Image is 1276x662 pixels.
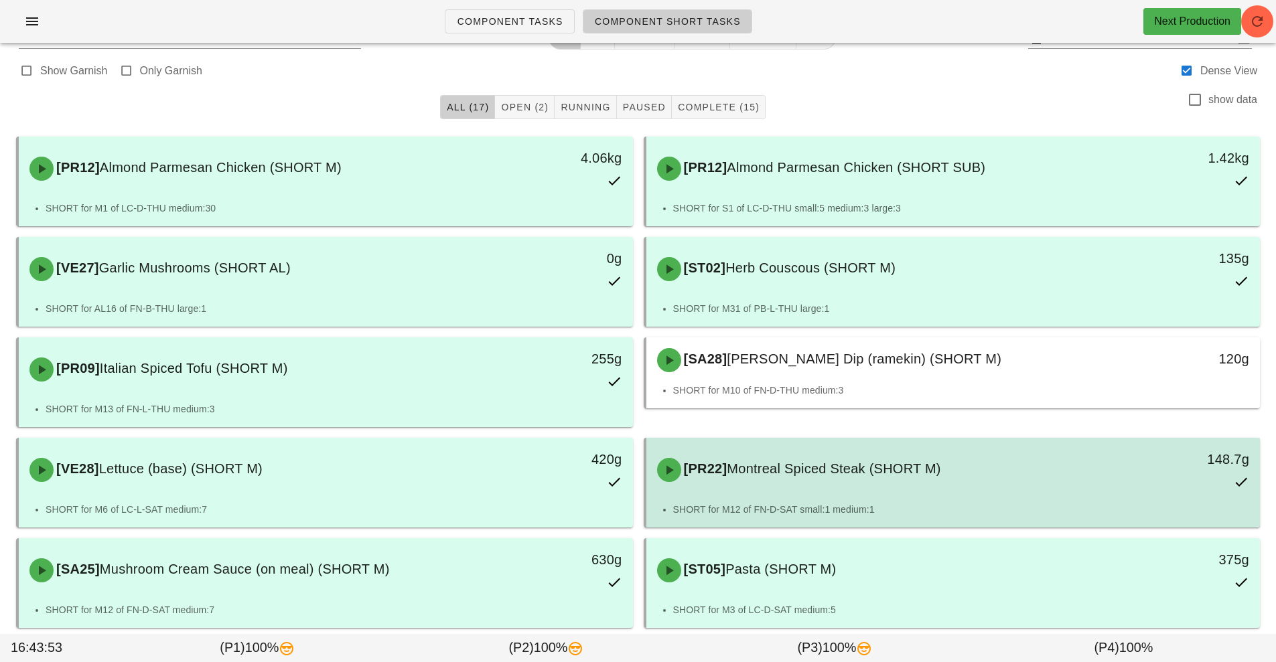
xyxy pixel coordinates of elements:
[681,351,727,366] span: [SA28]
[46,502,622,517] li: SHORT for M6 of LC-L-SAT medium:7
[727,160,985,175] span: Almond Parmesan Chicken (SHORT SUB)
[486,348,622,369] div: 255g
[681,260,726,275] span: [ST02]
[40,64,108,78] label: Show Garnish
[681,160,727,175] span: [PR12]
[54,260,99,275] span: [VE27]
[1113,448,1249,470] div: 148.7g
[673,201,1250,216] li: SHORT for S1 of LC-D-THU small:5 medium:3 large:3
[500,102,549,112] span: Open (2)
[486,549,622,570] div: 630g
[617,95,672,119] button: Paused
[54,461,99,476] span: [VE28]
[594,16,741,27] span: Component Short Tasks
[99,461,263,476] span: Lettuce (base) (SHORT M)
[727,461,940,476] span: Montreal Spiced Steak (SHORT M)
[486,448,622,470] div: 420g
[54,160,100,175] span: [PR12]
[456,16,563,27] span: Component Tasks
[99,260,291,275] span: Garlic Mushrooms (SHORT AL)
[1154,13,1230,29] div: Next Production
[725,562,836,576] span: Pasta (SHORT M)
[672,95,766,119] button: Complete (15)
[691,635,979,661] div: (P3) 100%
[100,160,342,175] span: Almond Parmesan Chicken (SHORT M)
[54,361,100,376] span: [PR09]
[54,562,100,576] span: [SA25]
[140,64,202,78] label: Only Garnish
[1200,64,1257,78] label: Dense View
[8,635,113,661] div: 16:43:53
[725,260,896,275] span: Herb Couscous (SHORT M)
[46,602,622,617] li: SHORT for M12 of FN-D-SAT medium:7
[46,301,622,316] li: SHORT for AL16 of FN-B-THU large:1
[486,248,622,269] div: 0g
[1113,549,1249,570] div: 375g
[446,102,489,112] span: All (17)
[622,102,666,112] span: Paused
[1208,93,1257,106] label: show data
[673,383,1250,398] li: SHORT for M10 of FN-D-THU medium:3
[677,102,760,112] span: Complete (15)
[673,301,1250,316] li: SHORT for M31 of PB-L-THU large:1
[402,635,691,661] div: (P2) 100%
[100,562,390,576] span: Mushroom Cream Sauce (on meal) (SHORT M)
[46,402,622,416] li: SHORT for M13 of FN-L-THU medium:3
[727,351,1001,366] span: [PERSON_NAME] Dip (ramekin) (SHORT M)
[46,201,622,216] li: SHORT for M1 of LC-D-THU medium:30
[113,635,402,661] div: (P1) 100%
[1113,248,1249,269] div: 135g
[681,461,727,476] span: [PR22]
[681,562,726,576] span: [ST05]
[495,95,555,119] button: Open (2)
[560,102,610,112] span: Running
[673,602,1250,617] li: SHORT for M3 of LC-D-SAT medium:5
[100,361,288,376] span: Italian Spiced Tofu (SHORT M)
[1113,147,1249,169] div: 1.42kg
[440,95,495,119] button: All (17)
[673,502,1250,517] li: SHORT for M12 of FN-D-SAT small:1 medium:1
[979,635,1268,661] div: (P4) 100%
[1113,348,1249,369] div: 120g
[486,147,622,169] div: 4.06kg
[555,95,616,119] button: Running
[583,9,752,33] a: Component Short Tasks
[445,9,574,33] a: Component Tasks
